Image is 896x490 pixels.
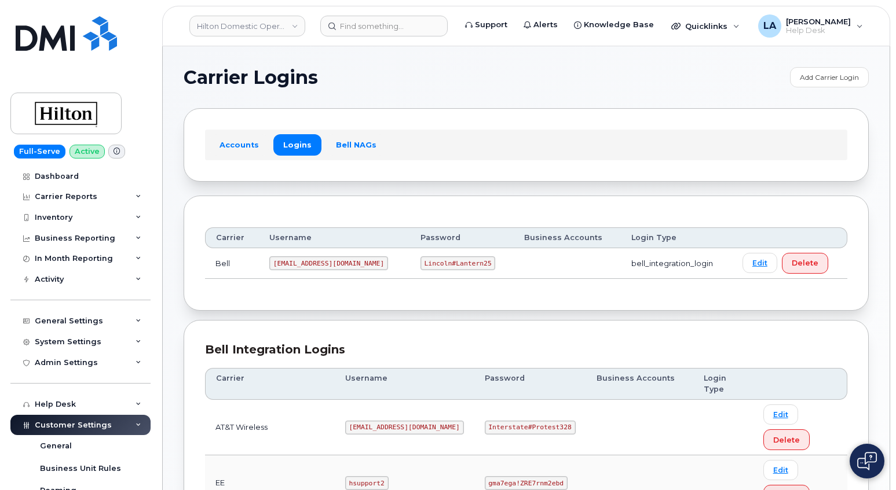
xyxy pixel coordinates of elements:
th: Carrier [205,227,259,248]
a: Edit [743,253,777,273]
th: Password [474,368,586,400]
a: Add Carrier Login [790,67,869,87]
th: Business Accounts [586,368,694,400]
span: Carrier Logins [184,69,318,86]
a: Logins [273,134,321,155]
th: Login Type [621,227,732,248]
span: Delete [792,257,818,268]
td: bell_integration_login [621,248,732,279]
th: Username [335,368,474,400]
th: Login Type [693,368,752,400]
code: Lincoln#Lantern25 [420,256,496,270]
code: [EMAIL_ADDRESS][DOMAIN_NAME] [269,256,388,270]
div: Bell Integration Logins [205,341,847,358]
a: Bell NAGs [326,134,386,155]
code: gma7ega!ZRE7rnm2ebd [485,476,568,490]
code: Interstate#Protest328 [485,421,576,434]
th: Username [259,227,410,248]
button: Delete [782,253,828,274]
span: Delete [773,434,800,445]
code: hsupport2 [345,476,389,490]
th: Password [410,227,514,248]
th: Carrier [205,368,335,400]
a: Edit [763,404,798,425]
button: Delete [763,429,810,450]
code: [EMAIL_ADDRESS][DOMAIN_NAME] [345,421,464,434]
th: Business Accounts [514,227,621,248]
img: Open chat [857,452,877,470]
td: Bell [205,248,259,279]
a: Accounts [210,134,269,155]
a: Edit [763,460,798,480]
td: AT&T Wireless [205,400,335,455]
